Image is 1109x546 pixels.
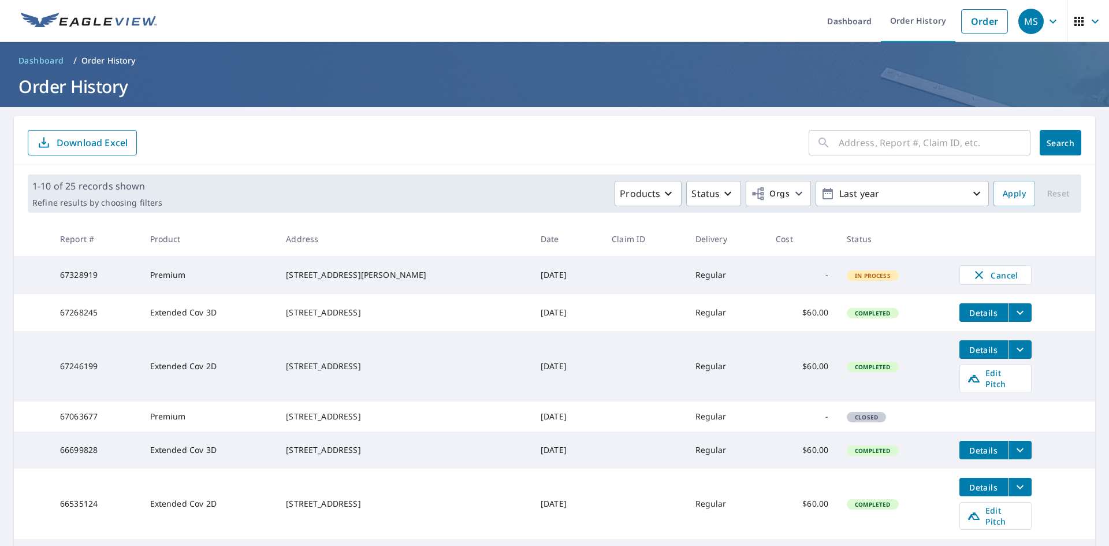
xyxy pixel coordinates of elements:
button: Apply [993,181,1035,206]
p: Last year [835,184,970,204]
td: [DATE] [531,331,602,402]
button: detailsBtn-66535124 [959,478,1008,496]
span: Completed [848,447,897,455]
span: Completed [848,500,897,508]
p: Status [691,187,720,200]
button: detailsBtn-67246199 [959,340,1008,359]
div: MS [1018,9,1044,34]
td: 67063677 [51,402,141,432]
p: Order History [81,55,136,66]
td: Regular [686,469,767,539]
td: Regular [686,331,767,402]
td: $60.00 [766,294,838,331]
td: - [766,402,838,432]
button: Last year [816,181,989,206]
th: Date [531,222,602,256]
td: Regular [686,294,767,331]
button: filesDropdownBtn-66535124 [1008,478,1032,496]
div: [STREET_ADDRESS] [286,307,522,318]
td: 66535124 [51,469,141,539]
span: Dashboard [18,55,64,66]
button: Orgs [746,181,811,206]
span: Details [966,445,1001,456]
td: Extended Cov 2D [141,331,277,402]
td: Extended Cov 3D [141,294,277,331]
button: Cancel [959,265,1032,285]
span: In Process [848,272,898,280]
th: Product [141,222,277,256]
p: Refine results by choosing filters [32,198,162,208]
td: 67268245 [51,294,141,331]
li: / [73,54,77,68]
span: Completed [848,309,897,317]
span: Edit Pitch [967,505,1024,527]
button: Status [686,181,741,206]
button: Download Excel [28,130,137,155]
td: - [766,256,838,294]
td: [DATE] [531,294,602,331]
a: Order [961,9,1008,34]
td: Regular [686,432,767,469]
p: Products [620,187,660,200]
span: Search [1049,138,1072,148]
td: $60.00 [766,469,838,539]
span: Details [966,307,1001,318]
input: Address, Report #, Claim ID, etc. [839,127,1030,159]
span: Details [966,344,1001,355]
span: Orgs [751,187,790,201]
nav: breadcrumb [14,51,1095,70]
td: Premium [141,402,277,432]
td: [DATE] [531,432,602,469]
th: Status [838,222,950,256]
a: Edit Pitch [959,365,1032,392]
div: [STREET_ADDRESS][PERSON_NAME] [286,269,522,281]
button: Products [615,181,682,206]
span: Closed [848,413,885,421]
td: 67246199 [51,331,141,402]
td: $60.00 [766,331,838,402]
h1: Order History [14,75,1095,98]
button: detailsBtn-67268245 [959,303,1008,322]
td: Premium [141,256,277,294]
div: [STREET_ADDRESS] [286,444,522,456]
td: 67328919 [51,256,141,294]
span: Completed [848,363,897,371]
td: Extended Cov 2D [141,469,277,539]
td: Regular [686,256,767,294]
th: Address [277,222,531,256]
td: 66699828 [51,432,141,469]
button: filesDropdownBtn-67268245 [1008,303,1032,322]
div: [STREET_ADDRESS] [286,498,522,510]
button: filesDropdownBtn-66699828 [1008,441,1032,459]
button: detailsBtn-66699828 [959,441,1008,459]
th: Report # [51,222,141,256]
span: Details [966,482,1001,493]
span: Cancel [972,268,1019,282]
p: 1-10 of 25 records shown [32,179,162,193]
span: Edit Pitch [967,367,1024,389]
img: EV Logo [21,13,157,30]
th: Delivery [686,222,767,256]
td: [DATE] [531,256,602,294]
div: [STREET_ADDRESS] [286,411,522,422]
span: Apply [1003,187,1026,201]
th: Cost [766,222,838,256]
th: Claim ID [602,222,686,256]
div: [STREET_ADDRESS] [286,361,522,372]
p: Download Excel [57,136,128,149]
button: filesDropdownBtn-67246199 [1008,340,1032,359]
td: [DATE] [531,402,602,432]
td: Extended Cov 3D [141,432,277,469]
td: [DATE] [531,469,602,539]
a: Edit Pitch [959,502,1032,530]
a: Dashboard [14,51,69,70]
td: $60.00 [766,432,838,469]
td: Regular [686,402,767,432]
button: Search [1040,130,1081,155]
